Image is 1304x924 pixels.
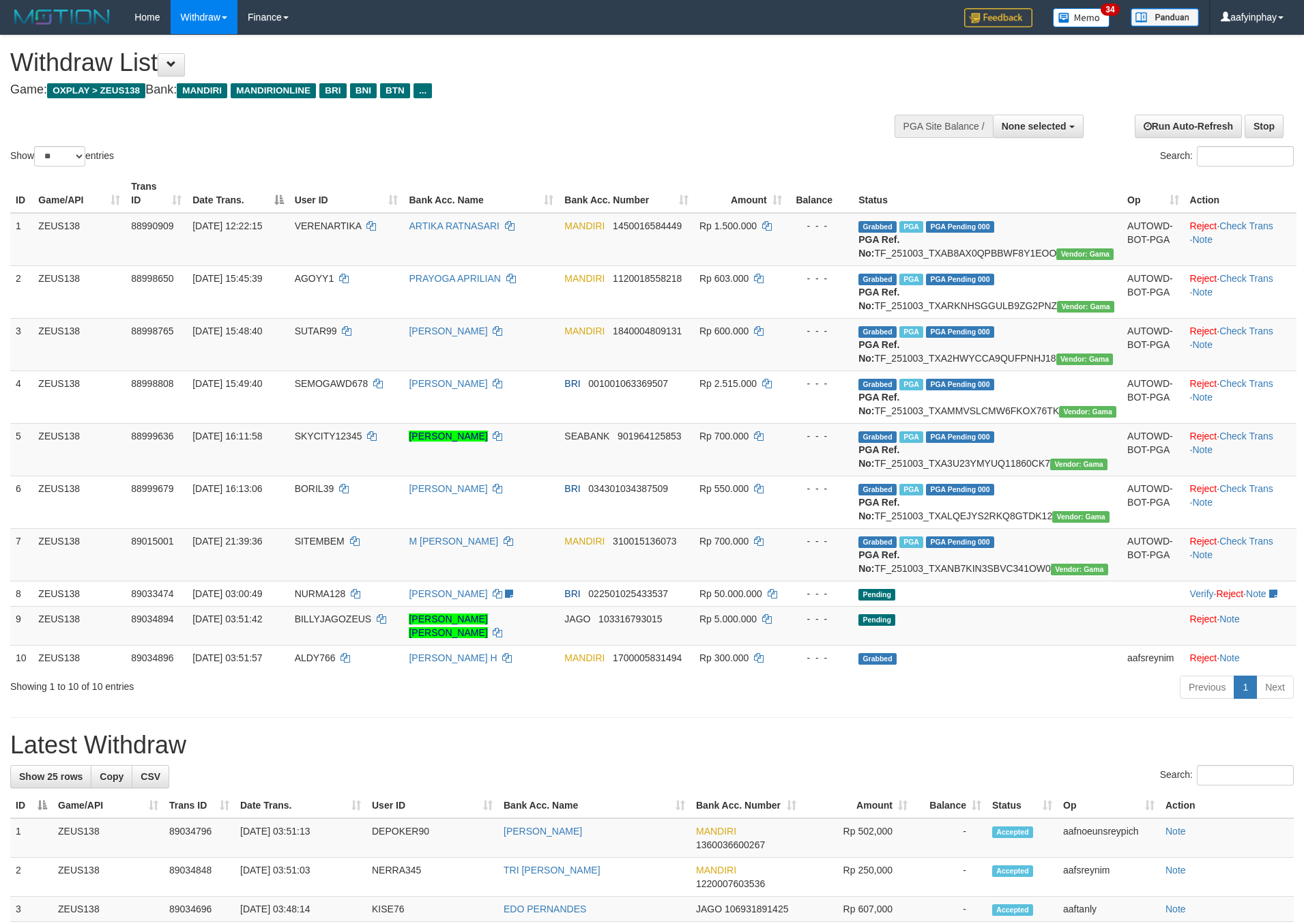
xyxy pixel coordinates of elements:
[1058,793,1160,818] th: Op: activate to sort column ascending
[613,536,676,547] span: Copy 310015136073 to clipboard
[699,588,762,599] span: Rp 50.000.000
[1185,371,1296,423] td: · ·
[858,431,897,443] span: Grabbed
[295,378,368,389] span: SEMOGAWD678
[1190,326,1217,336] a: Reject
[10,265,33,318] td: 2
[187,174,289,213] th: Date Trans.: activate to sort column descending
[1219,220,1273,231] a: Check Trans
[1256,676,1294,699] a: Next
[1185,645,1296,670] td: ·
[131,613,173,624] span: 89034894
[1219,431,1273,442] a: Check Trans
[802,897,913,922] td: Rp 607,000
[858,234,899,259] b: PGA Ref. No:
[588,483,668,494] span: Copy 034301034387509 to clipboard
[899,326,923,338] span: Marked by aafsolysreylen
[696,865,736,876] span: MANDIRI
[235,793,366,818] th: Date Trans.: activate to sort column ascending
[1185,606,1296,645] td: ·
[793,651,847,665] div: - - -
[1219,326,1273,336] a: Check Trans
[1190,220,1217,231] a: Reject
[564,652,605,663] span: MANDIRI
[964,8,1032,27] img: Feedback.jpg
[1190,483,1217,494] a: Reject
[10,674,533,693] div: Showing 1 to 10 of 10 entries
[1190,273,1217,284] a: Reject
[164,858,235,897] td: 89034848
[699,613,757,624] span: Rp 5.000.000
[192,220,262,231] span: [DATE] 12:22:15
[409,273,500,284] a: PRAYOGA APRILIAN
[10,213,33,266] td: 1
[1160,146,1294,167] label: Search:
[33,174,126,213] th: Game/API: activate to sort column ascending
[618,431,681,442] span: Copy 901964125853 to clipboard
[10,146,114,167] label: Show entries
[10,732,1294,759] h1: Latest Withdraw
[192,613,262,624] span: [DATE] 03:51:42
[33,476,126,528] td: ZEUS138
[899,221,923,233] span: Marked by aafsolysreylen
[926,536,994,548] span: PGA Pending
[564,378,580,389] span: BRI
[366,793,498,818] th: User ID: activate to sort column ascending
[858,274,897,285] span: Grabbed
[1057,301,1114,313] span: Vendor URL: https://trx31.1velocity.biz
[1246,588,1266,599] a: Note
[295,652,336,663] span: ALDY766
[853,174,1122,213] th: Status
[559,174,694,213] th: Bank Acc. Number: activate to sort column ascending
[10,858,53,897] td: 2
[1185,581,1296,606] td: · ·
[380,83,410,98] span: BTN
[1185,423,1296,476] td: · ·
[598,613,662,624] span: Copy 103316793015 to clipboard
[409,326,487,336] a: [PERSON_NAME]
[131,431,173,442] span: 88999636
[409,220,499,231] a: ARTIKA RATNASARI
[1185,265,1296,318] td: · ·
[1122,423,1185,476] td: AUTOWD-BOT-PGA
[696,826,736,837] span: MANDIRI
[53,858,164,897] td: ZEUS138
[409,588,487,599] a: [PERSON_NAME]
[100,771,124,782] span: Copy
[926,274,994,285] span: PGA Pending
[1058,858,1160,897] td: aafsreynim
[192,378,262,389] span: [DATE] 15:49:40
[1051,564,1108,575] span: Vendor URL: https://trx31.1velocity.biz
[131,652,173,663] span: 89034896
[1122,476,1185,528] td: AUTOWD-BOT-PGA
[913,818,987,858] td: -
[1185,318,1296,371] td: · ·
[1165,904,1186,914] a: Note
[899,484,923,495] span: Marked by aafanarl
[793,377,847,390] div: - - -
[33,581,126,606] td: ZEUS138
[858,614,895,626] span: Pending
[1192,444,1213,455] a: Note
[10,581,33,606] td: 8
[564,588,580,599] span: BRI
[1165,865,1186,876] a: Note
[1122,265,1185,318] td: AUTOWD-BOT-PGA
[409,536,498,547] a: M [PERSON_NAME]
[1180,676,1234,699] a: Previous
[1197,146,1294,167] input: Search:
[588,378,668,389] span: Copy 001001063369507 to clipboard
[1185,528,1296,581] td: · ·
[409,613,487,638] a: [PERSON_NAME] [PERSON_NAME]
[1002,121,1067,132] span: None selected
[10,645,33,670] td: 10
[793,324,847,338] div: - - -
[699,431,749,442] span: Rp 700.000
[498,793,691,818] th: Bank Acc. Name: activate to sort column ascending
[131,220,173,231] span: 88990909
[853,476,1122,528] td: TF_251003_TXALQEJYS2RKQ8GTDK12
[1190,588,1214,599] a: Verify
[177,83,227,98] span: MANDIRI
[131,588,173,599] span: 89033474
[699,273,749,284] span: Rp 603.000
